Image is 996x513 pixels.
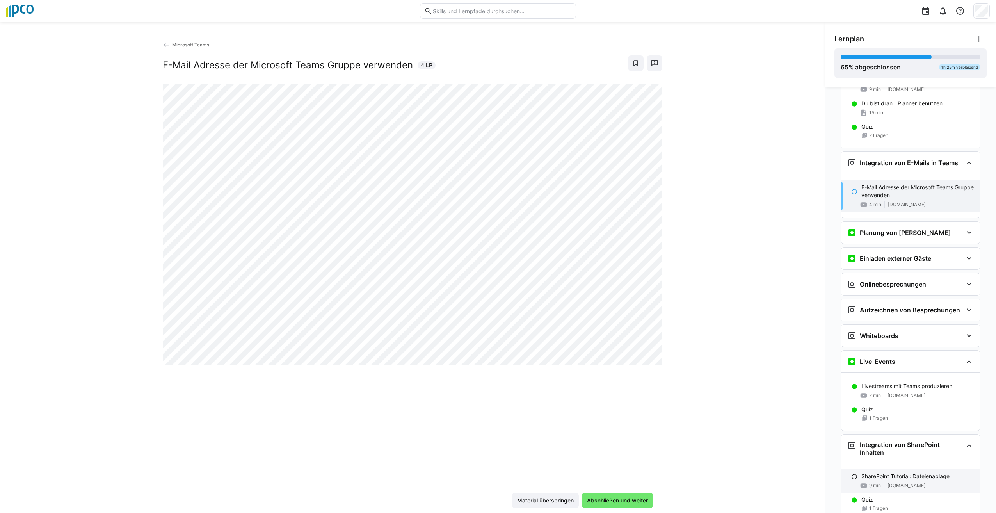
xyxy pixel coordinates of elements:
div: % abgeschlossen [841,62,901,72]
span: 2 min [869,392,881,399]
h3: Einladen externer Gäste [860,255,931,262]
span: 65 [841,63,848,71]
span: 2 Fragen [869,132,888,139]
div: 1h 25m verbleibend [939,64,980,70]
span: 4 min [869,201,881,208]
p: Quiz [861,496,873,504]
h3: Planung von [PERSON_NAME] [860,229,951,237]
p: Livestreams mit Teams produzieren [861,382,952,390]
p: Quiz [861,406,873,413]
span: Lernplan [834,35,864,43]
span: [DOMAIN_NAME] [888,483,925,489]
p: SharePoint Tutorial: Dateienablage [861,472,950,480]
h3: Whiteboards [860,332,898,340]
span: [DOMAIN_NAME] [888,392,925,399]
h3: Integration von E-Mails in Teams [860,159,958,167]
span: Abschließen und weiter [586,497,649,504]
span: [DOMAIN_NAME] [888,201,926,208]
p: Quiz [861,123,873,131]
span: 4 LP [421,61,432,69]
span: 9 min [869,483,881,489]
h3: Aufzeichnen von Besprechungen [860,306,960,314]
button: Abschließen und weiter [582,493,653,508]
span: 9 min [869,86,881,93]
span: 15 min [869,110,883,116]
a: Microsoft Teams [163,42,210,48]
button: Material überspringen [512,493,579,508]
h3: Integration von SharePoint-Inhalten [860,441,963,456]
input: Skills und Lernpfade durchsuchen… [432,7,572,14]
h2: E-Mail Adresse der Microsoft Teams Gruppe verwenden [163,59,413,71]
span: [DOMAIN_NAME] [888,86,925,93]
span: Material überspringen [516,497,575,504]
h3: Onlinebesprechungen [860,280,926,288]
span: Microsoft Teams [172,42,209,48]
span: 1 Fragen [869,505,888,511]
h3: Live-Events [860,358,895,365]
span: 1 Fragen [869,415,888,421]
p: Du bist dran | Planner benutzen [861,100,943,107]
p: E-Mail Adresse der Microsoft Teams Gruppe verwenden [861,183,974,199]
